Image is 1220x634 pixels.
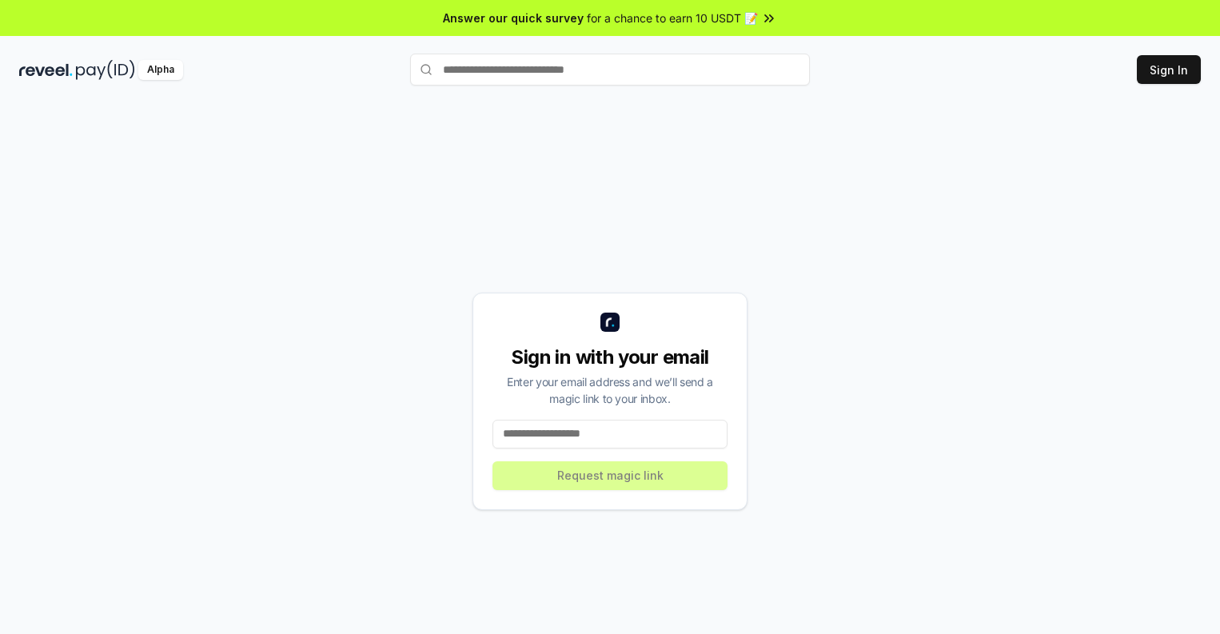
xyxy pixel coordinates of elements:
[1137,55,1201,84] button: Sign In
[138,60,183,80] div: Alpha
[492,373,728,407] div: Enter your email address and we’ll send a magic link to your inbox.
[76,60,135,80] img: pay_id
[443,10,584,26] span: Answer our quick survey
[492,345,728,370] div: Sign in with your email
[600,313,620,332] img: logo_small
[587,10,758,26] span: for a chance to earn 10 USDT 📝
[19,60,73,80] img: reveel_dark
